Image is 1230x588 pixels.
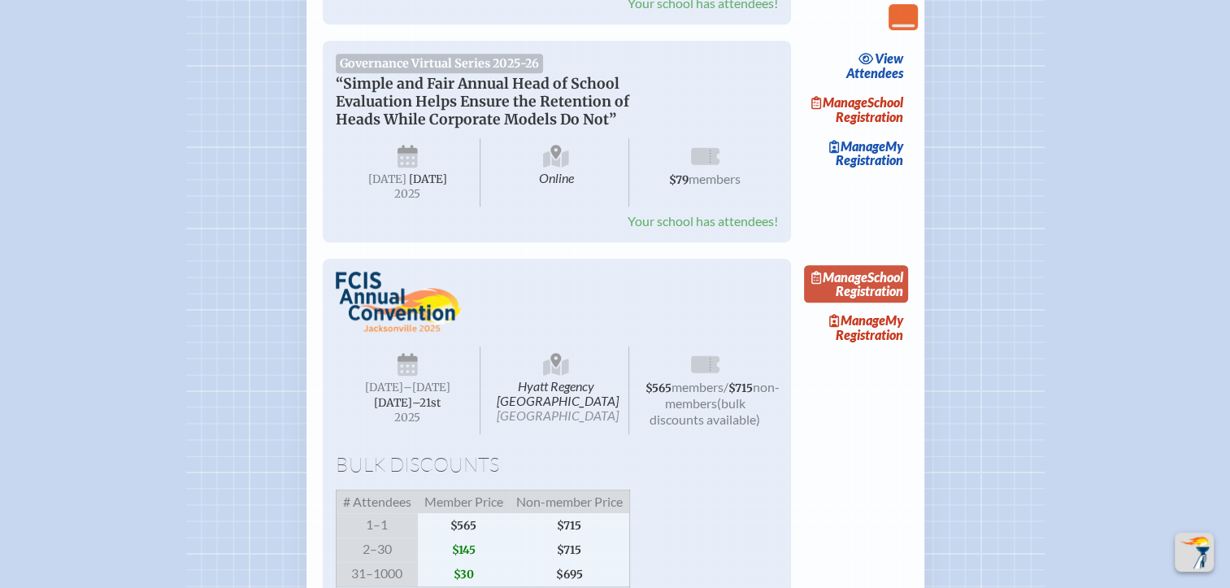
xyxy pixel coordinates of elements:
span: [DATE] [365,381,403,394]
span: $565 [645,381,672,395]
span: $30 [418,562,510,587]
span: non-members [665,379,780,411]
span: # Attendees [336,490,418,513]
span: 2025 [349,412,467,424]
span: Your school has attendees! [628,213,778,229]
span: Member Price [418,490,510,513]
span: [GEOGRAPHIC_DATA] [497,407,619,423]
a: viewAttendees [842,47,908,85]
span: 31–1000 [336,562,418,587]
span: members [672,379,724,394]
span: Manage [829,312,885,328]
span: $695 [510,562,630,587]
span: Hyatt Regency [GEOGRAPHIC_DATA] [484,346,629,434]
span: “Simple and Fair Annual Head of School Evaluation Helps Ensure the Retention of Heads While Corpo... [336,75,629,128]
span: $145 [418,538,510,562]
span: 2–30 [336,538,418,562]
a: ManageMy Registration [804,134,908,172]
span: view [875,50,903,66]
span: 2025 [349,188,467,200]
span: $715 [510,513,630,538]
span: $715 [510,538,630,562]
span: 1–1 [336,513,418,538]
span: –[DATE] [403,381,450,394]
a: ManageSchool Registration [804,265,908,303]
a: ManageMy Registration [804,309,908,346]
span: Non-member Price [510,490,630,513]
span: $565 [418,513,510,538]
img: To the top [1178,536,1210,568]
span: members [689,171,741,186]
span: [DATE] [409,172,447,186]
img: FCIS Convention 2025 [336,272,463,333]
span: [DATE] [368,172,406,186]
span: $79 [669,173,689,187]
span: [DATE]–⁠21st [374,396,441,410]
span: Governance Virtual Series 2025-26 [336,54,544,73]
span: Manage [811,94,867,110]
span: Online [484,138,629,207]
span: $715 [728,381,753,395]
span: Manage [811,269,867,285]
button: Scroll Top [1175,533,1214,572]
h1: Bulk Discounts [336,454,778,477]
span: (bulk discounts available) [650,395,760,427]
span: Manage [829,138,885,154]
span: / [724,379,728,394]
a: ManageSchool Registration [804,91,908,128]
